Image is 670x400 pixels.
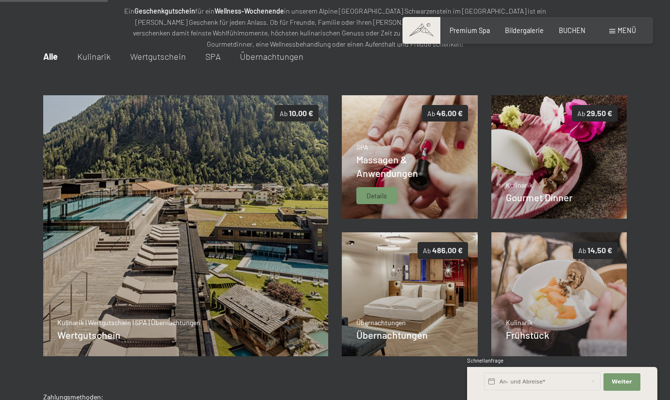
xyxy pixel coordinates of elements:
[559,26,586,35] a: BUCHEN
[450,26,490,35] a: Premium Spa
[618,26,636,35] span: Menü
[121,6,549,50] p: Ein für ein in unserem Alpine [GEOGRAPHIC_DATA] Schwarzenstein im [GEOGRAPHIC_DATA] ist ein [PERS...
[215,7,284,15] strong: Wellness-Wochenende
[603,373,640,391] button: Weiter
[612,378,632,386] span: Weiter
[134,7,195,15] strong: Geschenkgutschein
[505,26,544,35] a: Bildergalerie
[467,357,503,364] span: Schnellanfrage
